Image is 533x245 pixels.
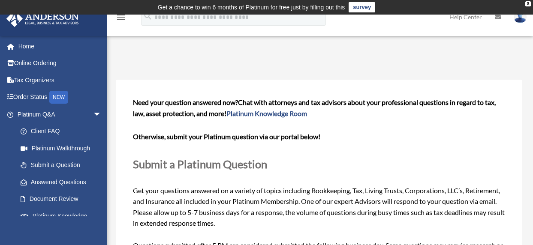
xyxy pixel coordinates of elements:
span: Chat with attorneys and tax advisors about your professional questions in regard to tax, law, ass... [133,98,496,117]
a: Client FAQ [12,123,114,140]
i: search [143,12,153,21]
div: close [525,1,531,6]
span: arrow_drop_down [93,106,110,123]
span: Need your question answered now? [133,98,238,106]
a: Platinum Knowledge Room [226,109,307,117]
a: Submit a Question [12,157,110,174]
a: Document Review [12,191,114,208]
a: Tax Organizers [6,72,114,89]
span: Submit a Platinum Question [133,158,267,170]
div: Get a chance to win 6 months of Platinum for free just by filling out this [158,2,345,12]
div: NEW [49,91,68,104]
a: Answered Questions [12,173,114,191]
a: Order StatusNEW [6,89,114,106]
a: Online Ordering [6,55,114,72]
a: menu [116,15,126,22]
a: Platinum Q&Aarrow_drop_down [6,106,114,123]
a: Home [6,38,114,55]
a: survey [349,2,375,12]
i: menu [116,12,126,22]
img: Anderson Advisors Platinum Portal [4,10,81,27]
b: Otherwise, submit your Platinum question via our portal below! [133,132,320,140]
img: User Pic [514,11,527,23]
a: Platinum Walkthrough [12,140,114,157]
a: Platinum Knowledge Room [12,207,114,235]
